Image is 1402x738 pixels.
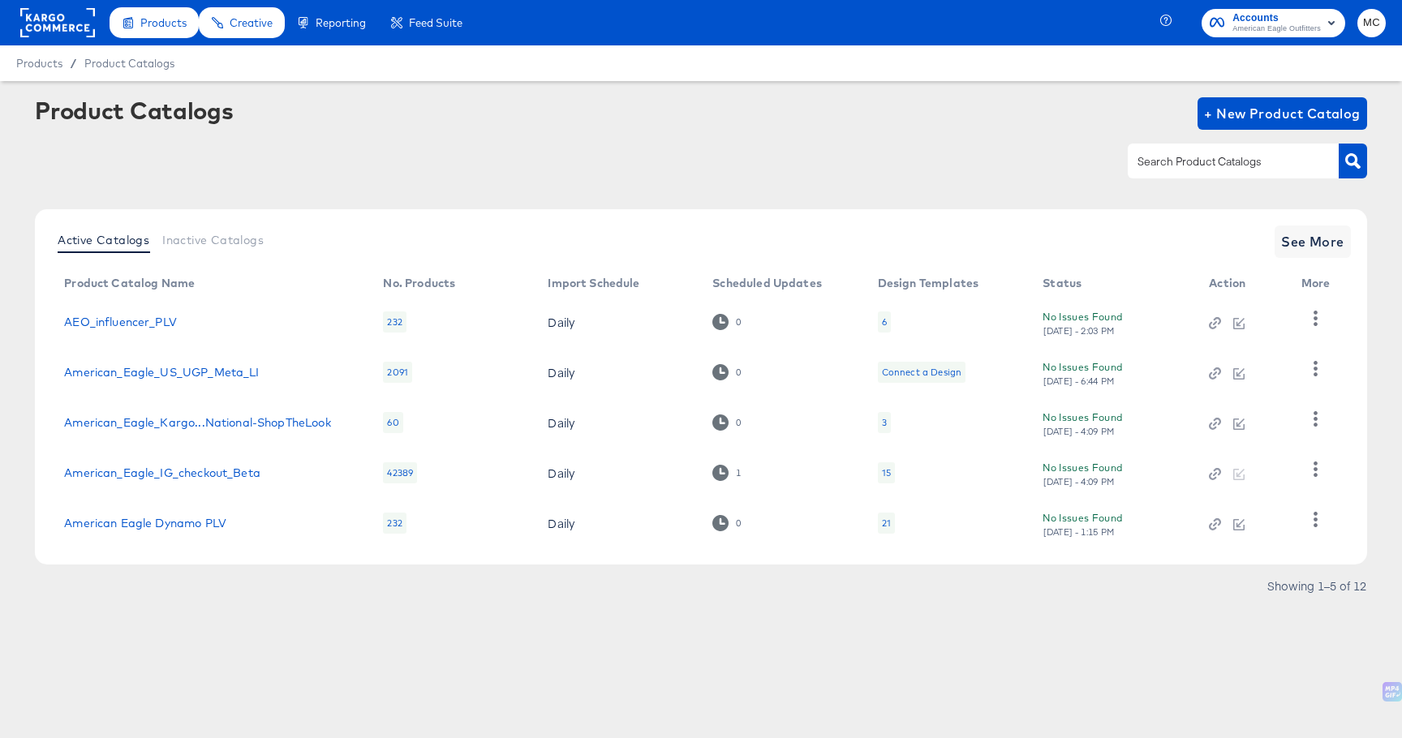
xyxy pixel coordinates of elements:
[58,234,149,247] span: Active Catalogs
[162,234,264,247] span: Inactive Catalogs
[535,448,699,498] td: Daily
[1134,152,1307,171] input: Search Product Catalogs
[878,362,965,383] div: Connect a Design
[882,517,891,530] div: 21
[882,466,891,479] div: 15
[1232,23,1321,36] span: American Eagle Outfitters
[882,416,887,429] div: 3
[535,347,699,397] td: Daily
[712,515,741,530] div: 0
[735,417,742,428] div: 0
[316,16,366,29] span: Reporting
[1232,10,1321,27] span: Accounts
[383,362,412,383] div: 2091
[383,412,402,433] div: 60
[882,366,961,379] div: Connect a Design
[878,513,895,534] div: 21
[1204,102,1361,125] span: + New Product Catalog
[878,311,891,333] div: 6
[230,16,273,29] span: Creative
[712,314,741,329] div: 0
[735,367,742,378] div: 0
[712,465,741,480] div: 1
[735,316,742,328] div: 0
[882,315,887,328] div: 6
[878,412,891,433] div: 3
[140,16,187,29] span: Products
[1357,9,1386,37] button: MC
[35,97,233,123] div: Product Catalogs
[64,416,330,429] a: American_Eagle_Kargo...National-ShopTheLook
[878,277,978,290] div: Design Templates
[712,277,822,290] div: Scheduled Updates
[712,364,741,380] div: 0
[1202,9,1345,37] button: AccountsAmerican Eagle Outfitters
[1364,14,1379,32] span: MC
[409,16,462,29] span: Feed Suite
[64,315,177,328] a: AEO_influencer_PLV
[64,466,260,479] a: American_Eagle_IG_checkout_Beta
[1030,271,1196,297] th: Status
[383,277,455,290] div: No. Products
[1196,271,1288,297] th: Action
[1275,225,1351,258] button: See More
[84,57,174,70] a: Product Catalogs
[1198,97,1367,130] button: + New Product Catalog
[64,277,195,290] div: Product Catalog Name
[383,311,406,333] div: 232
[1267,580,1367,591] div: Showing 1–5 of 12
[16,57,62,70] span: Products
[535,397,699,448] td: Daily
[1288,271,1350,297] th: More
[548,277,639,290] div: Import Schedule
[535,297,699,347] td: Daily
[383,462,417,483] div: 42389
[735,467,742,478] div: 1
[383,513,406,534] div: 232
[64,366,259,379] a: American_Eagle_US_UGP_Meta_LI
[712,414,741,430] div: 0
[1281,230,1344,253] span: See More
[735,517,742,529] div: 0
[535,498,699,548] td: Daily
[878,462,895,483] div: 15
[64,517,226,530] a: American Eagle Dynamo PLV
[62,57,84,70] span: /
